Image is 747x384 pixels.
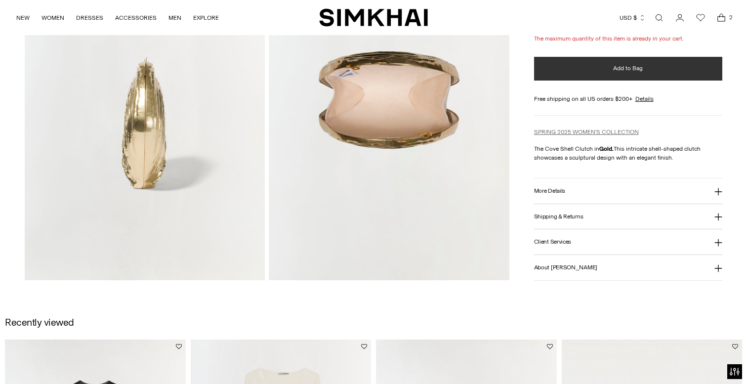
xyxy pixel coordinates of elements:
button: About [PERSON_NAME] [534,255,722,280]
button: Add to Wishlist [361,343,367,349]
a: DRESSES [76,7,103,29]
h3: Client Services [534,239,572,245]
iframe: Sign Up via Text for Offers [8,346,99,376]
h3: More Details [534,188,565,194]
a: MEN [168,7,181,29]
a: Details [635,94,654,103]
div: The maximum quantity of this item is already in your cart. [534,34,722,43]
a: Open search modal [649,8,669,28]
a: ACCESSORIES [115,7,157,29]
h3: Shipping & Returns [534,213,583,219]
button: Add to Wishlist [732,343,738,349]
a: Go to the account page [670,8,690,28]
a: WOMEN [41,7,64,29]
a: Wishlist [691,8,710,28]
a: Open cart modal [711,8,731,28]
button: Client Services [534,229,722,255]
a: SPRING 2025 WOMEN'S COLLECTION [534,128,639,135]
button: Add to Wishlist [176,343,182,349]
span: Add to Bag [613,64,643,73]
a: SIMKHAI [319,8,428,27]
button: More Details [534,178,722,204]
span: 2 [726,13,735,22]
div: Free shipping on all US orders $200+ [534,94,722,103]
button: USD $ [620,7,646,29]
button: Shipping & Returns [534,204,722,229]
button: Add to Wishlist [547,343,553,349]
h2: Recently viewed [5,317,74,328]
a: NEW [16,7,30,29]
strong: Gold. [599,145,614,152]
p: The Cove Shell Clutch in This intricate shell-shaped clutch showcases a sculptural design with an... [534,144,722,162]
button: Add to Bag [534,57,722,81]
a: EXPLORE [193,7,219,29]
h3: About [PERSON_NAME] [534,264,597,271]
